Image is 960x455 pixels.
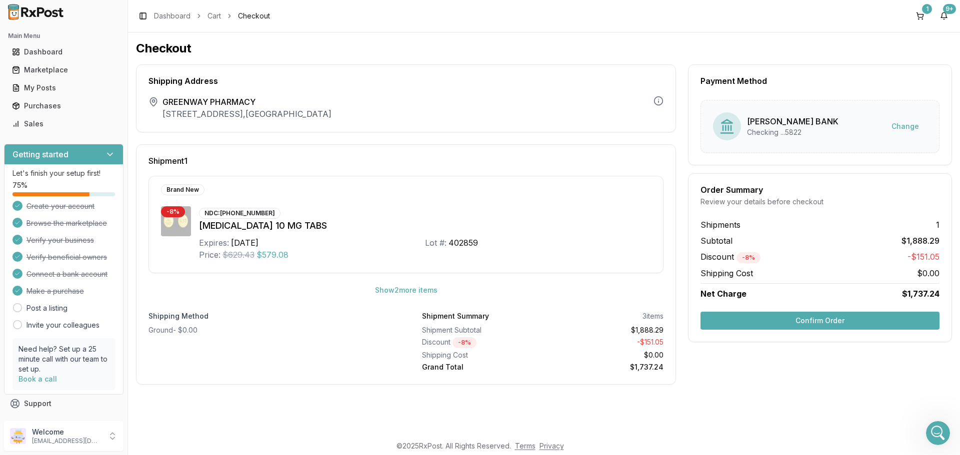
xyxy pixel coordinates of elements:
div: I will have in your cart [DATE] and will message you [16,55,156,75]
p: [STREET_ADDRESS] , [GEOGRAPHIC_DATA] [162,108,331,120]
img: Jardiance 10 MG TABS [161,206,191,236]
div: Hello, we are looking for 5 bottles of [MEDICAL_DATA] 5mg #60 if you can find any. TY [44,267,184,297]
a: Marketplace [8,61,119,79]
div: Hello, we are looking for 5 bottles of [MEDICAL_DATA] 5mg #60 if you can find any. TY [36,261,192,303]
a: Dashboard [154,11,190,21]
img: User avatar [10,428,26,444]
div: Payment Method [700,77,939,85]
span: 1 [936,219,939,231]
div: Brand New [161,184,204,195]
span: Feedback [24,417,58,427]
span: Checkout [238,11,270,21]
div: My Posts [12,83,115,93]
span: $1,737.24 [902,288,939,300]
div: - 8 % [452,337,476,348]
button: Upload attachment [47,327,55,335]
span: Make a purchase [26,286,84,296]
div: Geez! got another one.. can you find 2 boxes?? TY [44,148,184,168]
div: 9+ [943,4,956,14]
span: $1,888.29 [901,235,939,247]
div: - 8 % [161,206,185,217]
span: Create your account [26,201,94,211]
button: 1 [912,8,928,24]
div: JEFFREY says… [8,103,192,142]
a: Dashboard [8,43,119,61]
div: Manuel says… [8,218,192,248]
button: Marketplace [4,62,123,78]
p: Let's finish your setup first! [12,168,115,178]
div: - 8 % [736,252,760,263]
div: Sales [12,119,115,129]
div: Yes sorry on it! [8,195,76,217]
h2: Main Menu [8,32,119,40]
div: Yes sorry on it! [16,201,68,211]
span: $629.43 [222,249,254,261]
div: Lot #: [425,237,446,249]
a: My Posts [8,79,119,97]
button: Purchases [4,98,123,114]
div: JEFFREY says… [8,20,192,50]
textarea: Message… [8,306,191,323]
div: [DATE] [8,248,192,261]
div: 402859 [448,237,478,249]
div: yes [164,20,192,42]
a: Post a listing [26,303,67,313]
button: Change [883,117,927,135]
a: Invite your colleagues [26,320,99,330]
div: Discount [422,337,539,348]
button: go back [6,4,25,23]
span: Shipping Cost [700,267,753,279]
span: GREENWAY PHARMACY [162,96,331,108]
span: 75 % [12,180,27,190]
div: I will have in your cart [DATE] and will message you [8,49,164,81]
div: $1,888.29 [547,325,664,335]
button: Show2more items [367,281,445,299]
h1: [PERSON_NAME] [48,5,113,12]
span: Verify beneficial owners [26,252,107,262]
p: Need help? Set up a 25 minute call with our team to set up. [18,344,109,374]
div: Review your details before checkout [700,197,939,207]
iframe: Intercom live chat [926,421,950,445]
div: [DATE] [8,89,192,103]
span: Connect a bank account [26,269,107,279]
a: Terms [515,442,535,450]
a: Purchases [8,97,119,115]
p: Welcome [32,427,101,437]
button: Sales [4,116,123,132]
span: Subtotal [700,235,732,247]
div: NDC: [PHONE_NUMBER] [199,208,280,219]
span: Discount [700,252,760,262]
div: Manuel says… [8,49,192,89]
div: Shipping Cost [422,350,539,360]
h3: Getting started [12,148,68,160]
button: My Posts [4,80,123,96]
img: RxPost Logo [4,4,68,20]
div: Geez! got another one.. can you find 2 boxes?? TY [36,142,192,174]
button: Confirm Order [700,312,939,330]
div: Price: [199,249,220,261]
div: 1 [922,4,932,14]
div: 3 items [642,311,663,321]
div: [PERSON_NAME] BANK [747,115,838,127]
div: $1,737.24 [547,362,664,372]
div: - $151.05 [547,337,664,348]
div: $0.00 [547,350,664,360]
div: Hello, We are looking for a Mounjaro 10mg! Can you help? [36,103,192,134]
span: $579.08 [256,249,288,261]
a: Book a call [18,375,57,383]
div: Ground - $0.00 [148,325,390,335]
div: Mounjaros in your cart! [16,224,97,234]
button: 9+ [936,8,952,24]
div: Checking ...5822 [747,127,838,137]
div: Close [175,4,193,22]
button: Emoji picker [15,327,23,335]
div: Expires: [199,237,229,249]
label: Shipping Method [148,311,390,321]
div: Grand Total [422,362,539,372]
div: Dashboard [12,47,115,57]
button: Gif picker [31,327,39,335]
img: Profile image for Manuel [28,5,44,21]
span: -$151.05 [907,251,939,263]
span: Net Charge [700,289,746,299]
